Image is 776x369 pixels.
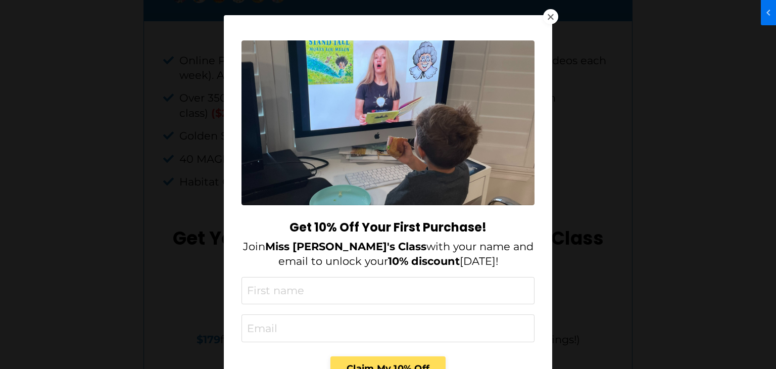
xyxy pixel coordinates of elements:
input: First name [241,277,535,305]
input: Email [241,314,535,342]
strong: Miss [PERSON_NAME]'s Class [265,240,426,253]
span: chevron_left [2,7,14,19]
strong: 10% discount [388,255,460,267]
p: Join with your name and email to unlock your [DATE]! [241,239,535,269]
strong: Get 10% Off Your First Purchase! [289,219,487,236]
